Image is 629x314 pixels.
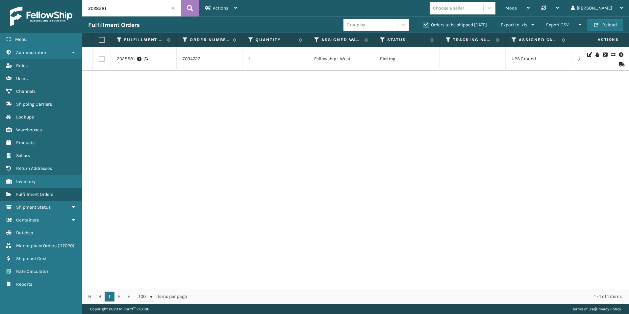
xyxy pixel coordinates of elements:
[572,307,595,311] a: Terms of Use
[58,243,74,249] span: ( 117020 )
[16,153,30,158] span: Sellers
[16,269,48,274] span: Rate Calculator
[433,5,464,12] div: Choose a seller
[88,21,139,29] h3: Fulfillment Orders
[505,5,517,11] span: Mode
[374,47,440,71] td: Picking
[190,37,230,43] label: Order Number
[16,166,52,171] span: Return Addresses
[588,19,623,31] button: Reload
[16,179,36,184] span: Inventory
[16,76,28,81] span: Users
[90,304,149,314] p: Copyright 2023 Milliard™ v 1.0.186
[501,22,527,28] span: Export to .xls
[321,37,361,43] label: Assigned Warehouse
[453,37,493,43] label: Tracking Number
[519,37,559,43] label: Assigned Carrier Service
[423,22,487,28] label: Orders to be shipped [DATE]
[595,52,599,57] i: On Hold
[213,5,228,11] span: Actions
[183,56,200,62] a: 7034726
[16,217,39,223] span: Containers
[16,50,47,55] span: Administration
[611,52,615,57] i: Change shipping
[16,204,51,210] span: Shipment Status
[506,47,571,71] td: UPS Ground
[308,47,374,71] td: Fellowship - West
[10,7,72,26] img: logo
[242,47,308,71] td: 1
[347,21,365,28] div: Group by
[16,89,36,94] span: Channels
[577,34,623,45] span: Actions
[587,52,591,57] i: Edit
[16,63,28,68] span: Roles
[196,293,622,300] div: 1 - 1 of 1 items
[572,304,621,314] div: |
[387,37,427,43] label: Status
[16,192,53,197] span: Fulfillment Orders
[16,281,32,287] span: Reports
[596,307,621,311] a: Privacy Policy
[16,127,42,133] span: Warehouses
[139,293,149,300] span: 100
[124,37,164,43] label: Fulfillment Order Id
[619,62,623,66] i: Mark as Shipped
[16,243,57,249] span: Marketplace Orders
[117,56,135,62] a: 2028581
[546,22,569,28] span: Export CSV
[16,101,52,107] span: Shipping Carriers
[619,51,623,58] i: Pull Label
[603,52,607,57] i: Cancel Fulfillment Order
[256,37,295,43] label: Quantity
[16,256,47,261] span: Shipment Cost
[15,37,27,42] span: Menu
[139,292,187,301] span: items per page
[16,114,34,120] span: Lookups
[16,230,33,236] span: Batches
[105,292,114,301] a: 1
[16,140,35,145] span: Products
